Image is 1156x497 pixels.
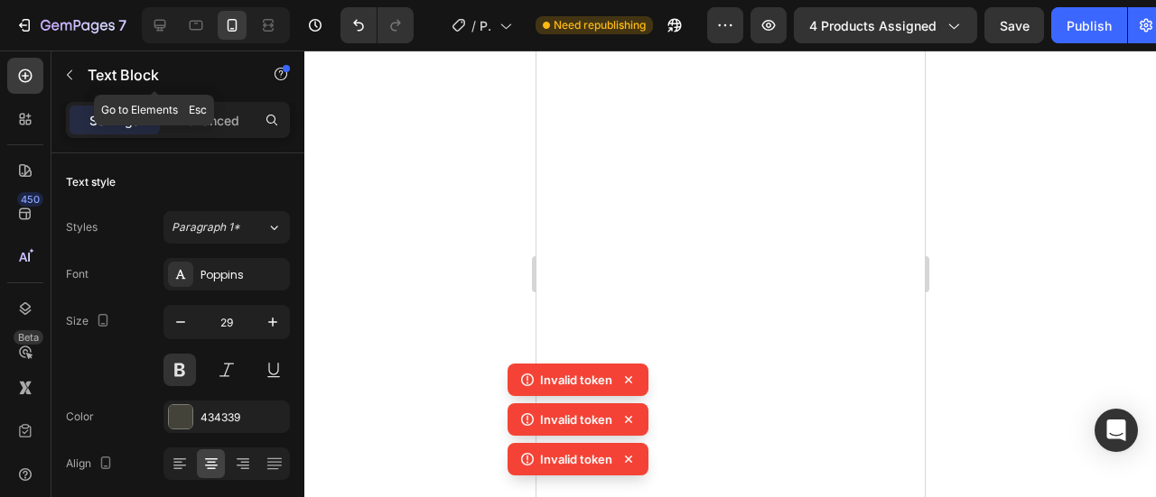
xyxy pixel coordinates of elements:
[89,111,140,130] p: Settings
[178,111,239,130] p: Advanced
[340,7,414,43] div: Undo/Redo
[200,410,285,426] div: 434339
[200,267,285,283] div: Poppins
[1067,16,1112,35] div: Publish
[540,410,612,428] p: Invalid token
[66,266,89,282] div: Font
[66,174,116,190] div: Text style
[1051,7,1127,43] button: Publish
[66,309,114,334] div: Size
[118,14,126,36] p: 7
[14,330,43,345] div: Beta
[66,219,98,235] div: Styles
[17,192,43,207] div: 450
[540,371,612,389] p: Invalid token
[1000,18,1030,33] span: Save
[794,7,977,43] button: 4 products assigned
[554,17,646,33] span: Need republishing
[809,16,937,35] span: 4 products assigned
[172,219,240,235] span: Paragraph 1*
[1095,409,1138,452] div: Open Intercom Messenger
[536,51,925,497] iframe: Design area
[540,450,612,468] p: Invalid token
[66,452,117,476] div: Align
[471,16,476,35] span: /
[480,16,492,35] span: Product Page - [DATE] 00:42:06
[163,211,290,244] button: Paragraph 1*
[984,7,1044,43] button: Save
[66,409,94,425] div: Color
[7,7,135,43] button: 7
[88,64,241,86] p: Text Block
